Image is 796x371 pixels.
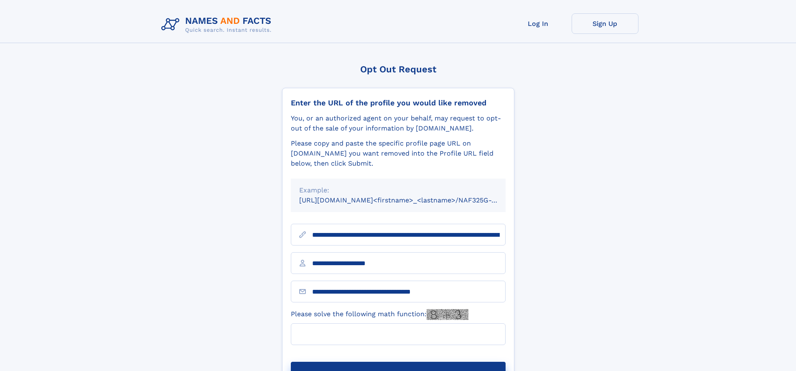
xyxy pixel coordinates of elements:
label: Please solve the following math function: [291,309,468,320]
a: Log In [505,13,572,34]
a: Sign Up [572,13,638,34]
div: Opt Out Request [282,64,514,74]
div: You, or an authorized agent on your behalf, may request to opt-out of the sale of your informatio... [291,113,506,133]
div: Example: [299,185,497,195]
div: Please copy and paste the specific profile page URL on [DOMAIN_NAME] you want removed into the Pr... [291,138,506,169]
img: Logo Names and Facts [158,13,278,36]
div: Enter the URL of the profile you would like removed [291,98,506,107]
small: [URL][DOMAIN_NAME]<firstname>_<lastname>/NAF325G-xxxxxxxx [299,196,521,204]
